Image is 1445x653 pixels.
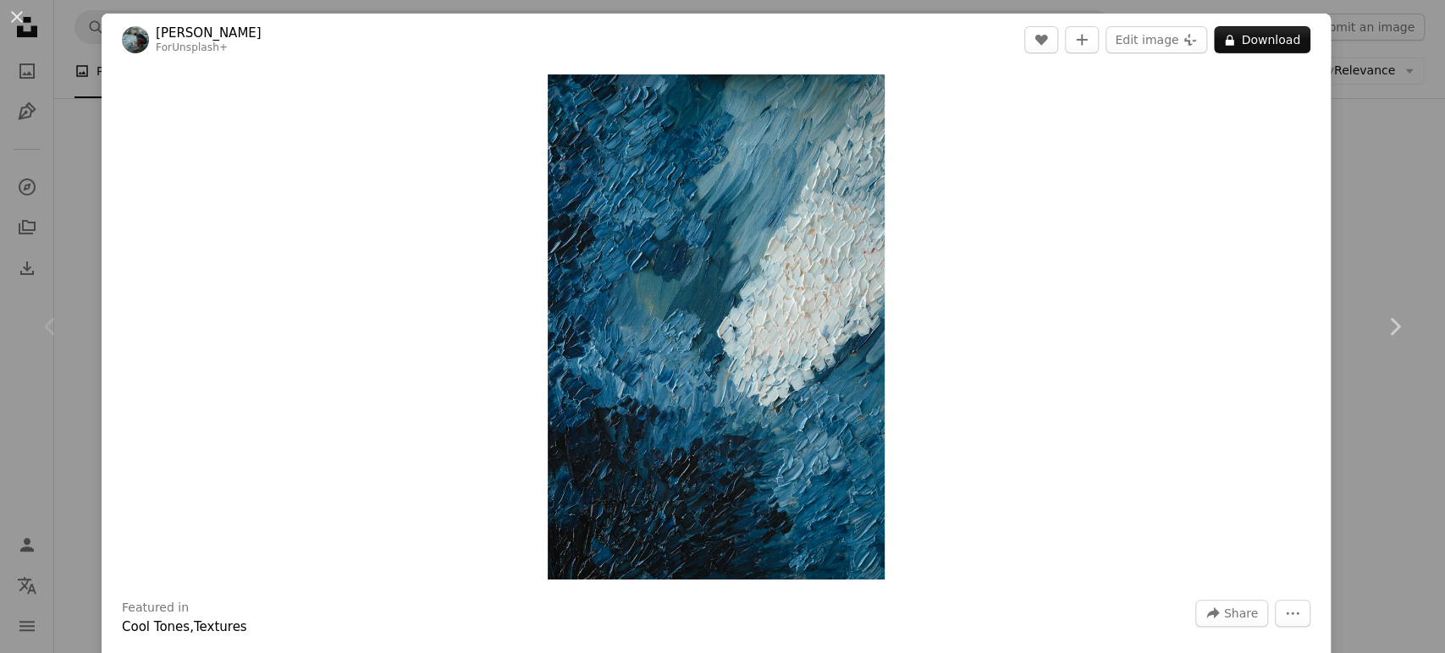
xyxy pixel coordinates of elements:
h3: Featured in [122,600,189,617]
a: [PERSON_NAME] [156,25,262,41]
button: More Actions [1275,600,1310,627]
button: Download [1214,26,1310,53]
button: Add to Collection [1065,26,1099,53]
a: Textures [194,619,247,634]
button: Zoom in on this image [548,74,885,579]
img: Go to Annie Spratt's profile [122,26,149,53]
button: Share this image [1195,600,1268,627]
span: , [190,619,194,634]
button: Edit image [1106,26,1207,53]
span: Share [1224,601,1258,626]
button: Like [1024,26,1058,53]
a: Next [1343,245,1445,408]
a: Unsplash+ [172,41,228,53]
a: Cool Tones [122,619,190,634]
img: a painting of blue and white colors with a white cloud [548,74,885,579]
div: For [156,41,262,55]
